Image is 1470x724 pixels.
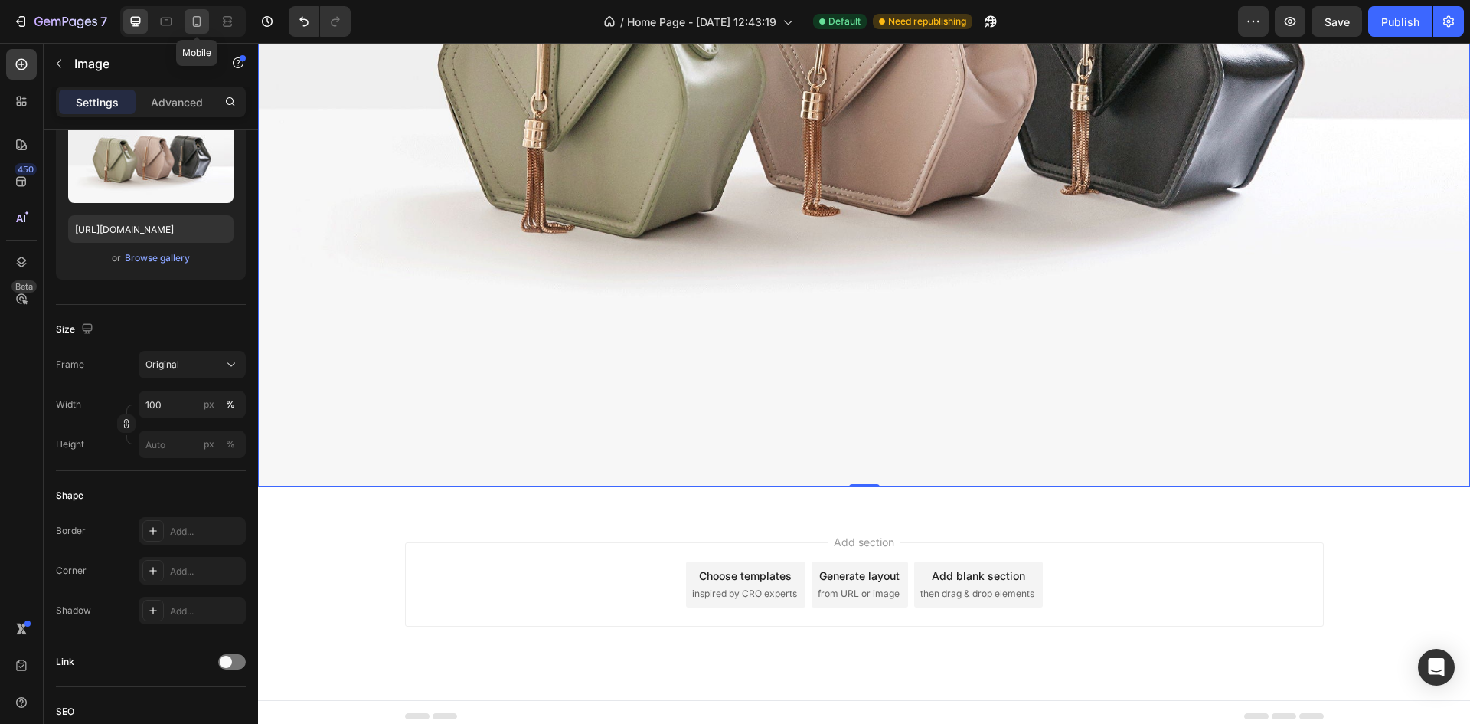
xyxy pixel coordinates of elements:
[828,15,861,28] span: Default
[56,564,87,578] div: Corner
[124,251,191,266] button: Browse gallery
[74,54,204,73] p: Image
[112,249,121,267] span: or
[56,437,84,451] label: Height
[11,280,37,293] div: Beta
[1368,6,1432,37] button: Publish
[570,491,642,507] span: Add section
[56,705,74,719] div: SEO
[68,106,234,203] img: preview-image
[258,43,1470,724] iframe: Design area
[441,525,534,541] div: Choose templates
[221,435,240,454] button: px
[200,395,218,414] button: %
[15,163,37,175] div: 450
[1325,15,1350,28] span: Save
[6,6,114,37] button: 7
[151,94,203,110] p: Advanced
[1312,6,1362,37] button: Save
[289,6,351,37] div: Undo/Redo
[888,15,966,28] span: Need republishing
[145,358,179,372] span: Original
[674,525,767,541] div: Add blank section
[170,525,242,539] div: Add...
[226,398,235,411] div: %
[226,437,235,451] div: %
[204,437,214,451] div: px
[139,431,246,458] input: px%
[56,604,91,618] div: Shadow
[56,319,96,340] div: Size
[1381,14,1419,30] div: Publish
[170,565,242,578] div: Add...
[561,525,642,541] div: Generate layout
[204,398,214,411] div: px
[221,395,240,414] button: px
[139,391,246,418] input: px%
[76,94,119,110] p: Settings
[56,398,81,411] label: Width
[1418,649,1455,686] div: Open Intercom Messenger
[56,655,74,669] div: Link
[662,544,776,558] span: then drag & drop elements
[139,351,246,378] button: Original
[200,435,218,454] button: %
[100,12,107,31] p: 7
[620,14,624,30] span: /
[434,544,539,558] span: inspired by CRO experts
[68,215,234,243] input: https://example.com/image.jpg
[56,489,83,503] div: Shape
[56,524,86,538] div: Border
[627,14,776,30] span: Home Page - [DATE] 12:43:19
[560,544,642,558] span: from URL or image
[170,604,242,618] div: Add...
[125,251,190,265] div: Browse gallery
[56,358,84,372] label: Frame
